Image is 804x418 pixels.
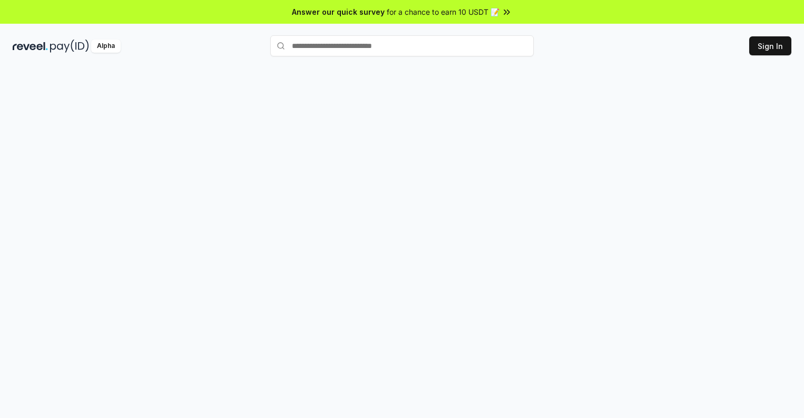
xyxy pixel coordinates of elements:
[50,40,89,53] img: pay_id
[749,36,791,55] button: Sign In
[292,6,385,17] span: Answer our quick survey
[91,40,121,53] div: Alpha
[13,40,48,53] img: reveel_dark
[387,6,499,17] span: for a chance to earn 10 USDT 📝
